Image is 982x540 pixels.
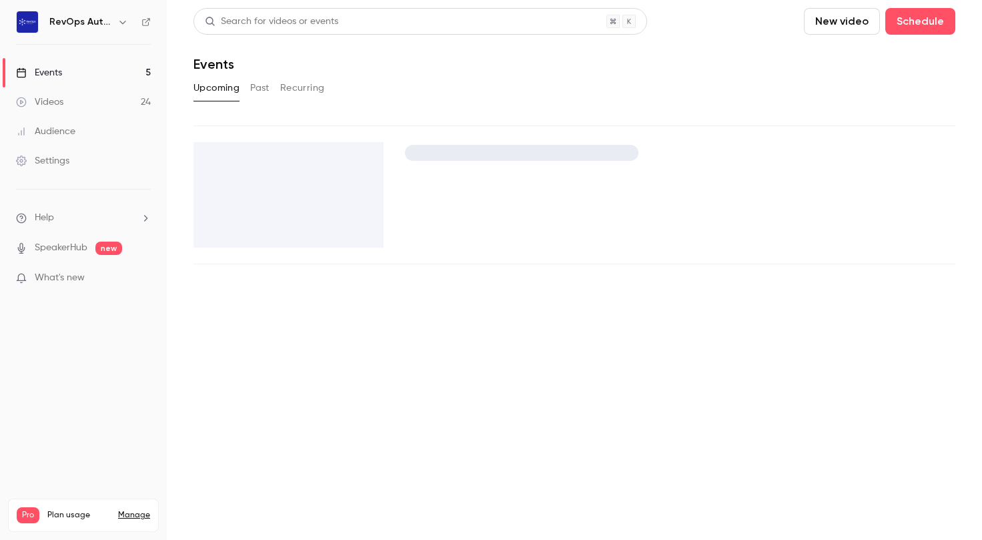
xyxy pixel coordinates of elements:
span: Plan usage [47,510,110,521]
p: / 150 [123,523,150,535]
span: new [95,242,122,255]
span: What's new [35,271,85,285]
button: Schedule [885,8,955,35]
div: Search for videos or events [205,15,338,29]
span: Pro [17,507,39,523]
div: Audience [16,125,75,138]
li: help-dropdown-opener [16,211,151,225]
p: Videos [17,523,42,535]
button: Upcoming [193,77,239,99]
h1: Events [193,56,234,72]
button: New video [804,8,880,35]
span: Help [35,211,54,225]
button: Recurring [280,77,325,99]
span: 24 [123,525,131,533]
div: Events [16,66,62,79]
button: Past [250,77,270,99]
div: Videos [16,95,63,109]
img: RevOps Automated [17,11,38,33]
div: Settings [16,154,69,168]
h6: RevOps Automated [49,15,112,29]
a: Manage [118,510,150,521]
a: SpeakerHub [35,241,87,255]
